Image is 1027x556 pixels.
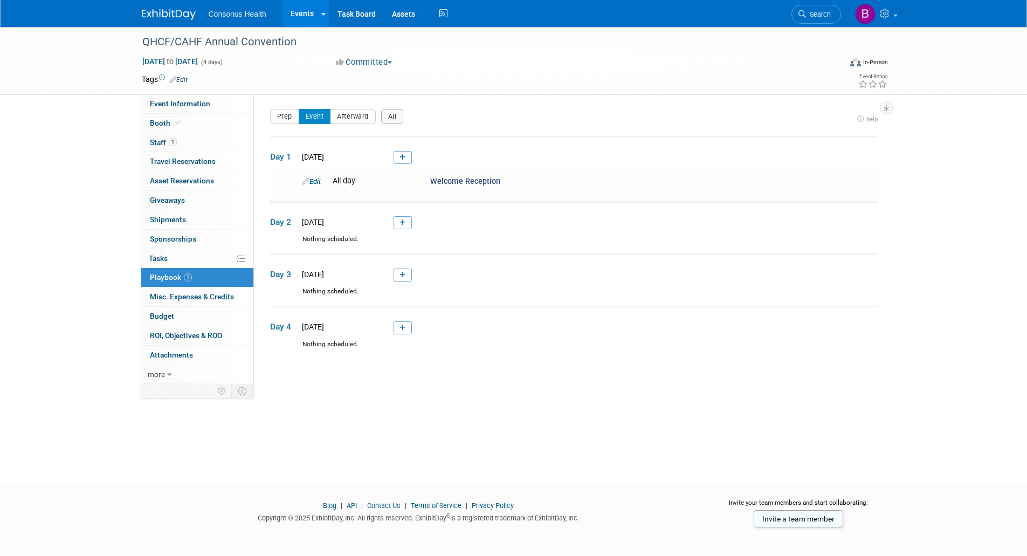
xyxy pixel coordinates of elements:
a: Asset Reservations [141,171,253,190]
span: Asset Reservations [150,176,214,185]
span: (4 days) [200,59,223,66]
div: Copyright © 2025 ExhibitDay, Inc. All rights reserved. ExhibitDay is a registered trademark of Ex... [142,511,696,523]
span: to [165,57,175,66]
a: Terms of Service [411,502,461,510]
a: Playbook1 [141,268,253,287]
span: ROI, Objectives & ROO [150,331,222,340]
button: Event [299,109,331,124]
span: [DATE] [299,322,324,331]
a: ROI, Objectives & ROO [141,326,253,345]
a: Search [791,5,841,24]
span: Day 3 [270,269,297,280]
a: Event Information [141,94,253,113]
a: Budget [141,307,253,326]
span: | [338,502,345,510]
span: | [463,502,470,510]
span: [DATE] [DATE] [142,57,198,66]
span: Giveaways [150,196,185,204]
a: Edit [302,177,321,186]
span: Search [806,10,831,18]
div: Event Rating [858,74,887,79]
div: In-Person [863,58,888,66]
div: Event Format [777,56,888,72]
span: [DATE] [299,218,324,226]
div: Invite your team members and start collaborating: [712,498,886,514]
i: Booth reservation complete [175,120,181,126]
a: Blog [323,502,336,510]
span: All day [333,176,355,186]
span: Day 1 [270,151,297,163]
button: All [381,109,404,124]
a: Tasks [141,249,253,268]
span: Event Information [150,99,210,108]
div: Nothing scheduled. [270,287,878,306]
span: Day 4 [270,321,297,333]
a: Edit [170,76,188,84]
a: Contact Us [367,502,401,510]
td: Personalize Event Tab Strip [213,384,232,398]
button: Afterward [330,109,376,124]
td: Toggle Event Tabs [231,384,253,398]
a: Invite a team member [754,510,843,527]
span: more [148,370,165,379]
td: Tags [142,74,188,85]
a: Staff1 [141,133,253,152]
span: | [402,502,409,510]
img: ExhibitDay [142,9,196,20]
span: [DATE] [299,270,324,279]
button: Committed [332,57,396,68]
a: API [347,502,357,510]
span: Welcome Reception [430,177,500,186]
img: Bridget Crane [855,4,876,24]
span: | [359,502,366,510]
span: 1 [169,138,177,146]
div: Nothing scheduled. [270,340,878,359]
a: Travel Reservations [141,152,253,171]
a: Privacy Policy [472,502,514,510]
span: Travel Reservations [150,157,216,166]
span: Tasks [149,254,168,263]
span: Misc. Expenses & Credits [150,292,234,301]
span: Budget [150,312,174,320]
a: Attachments [141,346,253,365]
span: Staff [150,138,177,147]
div: Nothing scheduled. [270,235,878,253]
img: Format-Inperson.png [850,58,861,66]
a: Shipments [141,210,253,229]
a: more [141,365,253,384]
a: Misc. Expenses & Credits [141,287,253,306]
sup: ® [446,513,450,519]
span: Shipments [150,215,186,224]
span: Consonus Health [209,10,266,18]
a: Sponsorships [141,230,253,249]
div: QHCF/CAHF Annual Convention [139,32,825,52]
a: Booth [141,114,253,133]
a: Giveaways [141,191,253,210]
span: help [866,115,878,123]
span: Playbook [150,273,192,282]
button: Prep [270,109,299,124]
span: Booth [150,119,183,127]
span: [DATE] [299,153,324,161]
span: Sponsorships [150,235,196,243]
span: Attachments [150,351,193,359]
span: 1 [184,273,192,282]
span: Day 2 [270,216,297,228]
